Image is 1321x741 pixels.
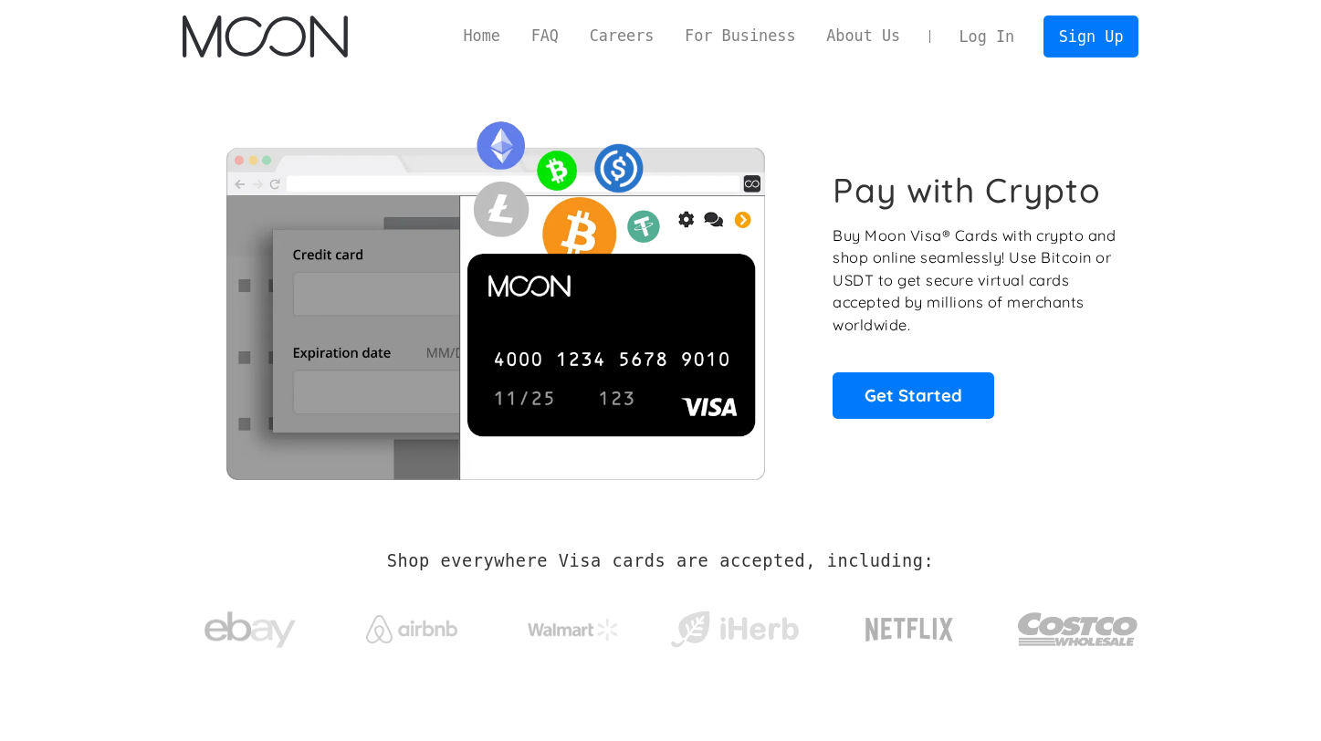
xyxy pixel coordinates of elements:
[448,25,516,47] a: Home
[666,606,802,653] img: iHerb
[505,600,641,650] a: Walmart
[387,551,934,571] h2: Shop everywhere Visa cards are accepted, including:
[516,25,574,47] a: FAQ
[528,619,619,641] img: Walmart
[864,607,955,652] img: Netflix
[833,372,994,418] a: Get Started
[833,224,1118,337] p: Buy Moon Visa® Cards with crypto and shop online seamlessly! Use Bitcoin or USDT to get secure vi...
[366,615,457,643] img: Airbnb
[811,25,916,47] a: About Us
[204,601,296,659] img: ebay
[183,16,348,57] img: Moon Logo
[183,583,319,668] a: ebay
[183,16,348,57] a: home
[666,588,802,663] a: iHerb
[574,25,669,47] a: Careers
[183,109,808,479] img: Moon Cards let you spend your crypto anywhere Visa is accepted.
[944,16,1030,57] a: Log In
[1043,16,1138,57] a: Sign Up
[1017,577,1139,673] a: Costco
[343,597,479,652] a: Airbnb
[669,25,811,47] a: For Business
[1017,595,1139,663] img: Costco
[828,589,991,662] a: Netflix
[833,170,1101,211] h1: Pay with Crypto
